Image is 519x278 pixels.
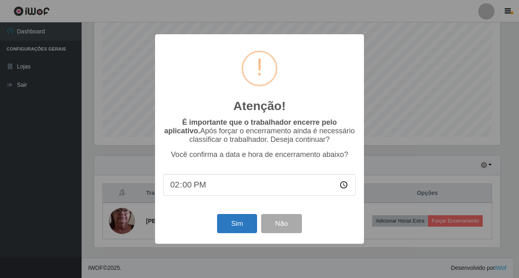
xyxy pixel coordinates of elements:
p: Após forçar o encerramento ainda é necessário classificar o trabalhador. Deseja continuar? [163,118,356,144]
button: Sim [217,214,257,233]
button: Não [261,214,302,233]
p: Você confirma a data e hora de encerramento abaixo? [163,150,356,159]
h2: Atenção! [233,99,286,113]
b: É importante que o trabalhador encerre pelo aplicativo. [164,118,337,135]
